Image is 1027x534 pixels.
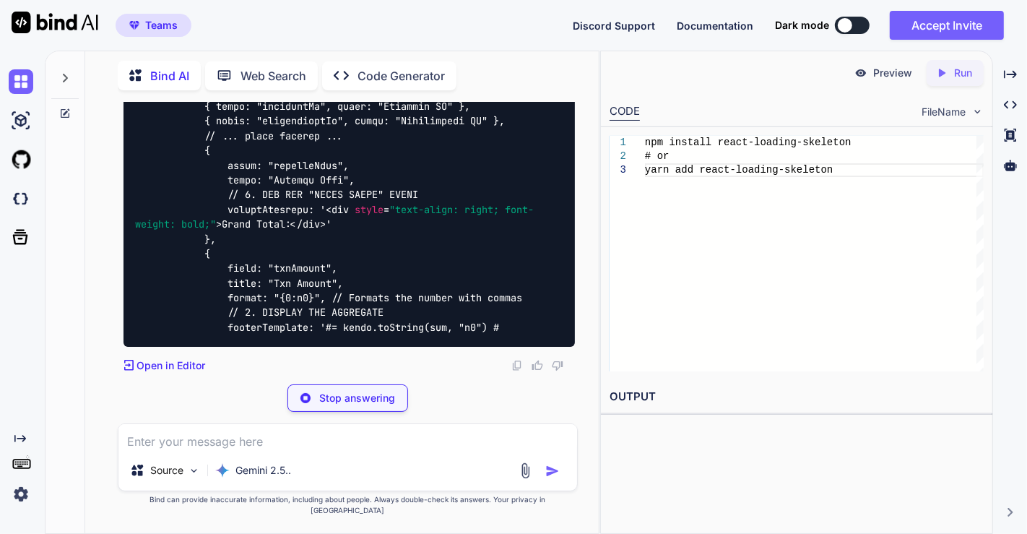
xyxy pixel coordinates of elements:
[331,203,349,216] span: div
[135,203,534,231] span: < = >
[610,163,626,177] div: 3
[775,18,829,33] span: Dark mode
[677,20,753,32] span: Documentation
[303,218,320,231] span: div
[573,20,655,32] span: Discord Support
[532,360,543,371] img: like
[118,494,578,516] p: Bind can provide inaccurate information, including about people. Always double-check its answers....
[545,464,560,478] img: icon
[129,21,139,30] img: premium
[511,360,523,371] img: copy
[188,465,200,477] img: Pick Models
[610,103,640,121] div: CODE
[552,360,563,371] img: dislike
[645,150,669,162] span: # or
[645,137,851,148] span: npm install react-loading-skeleton
[854,66,867,79] img: preview
[610,136,626,150] div: 1
[145,18,178,33] span: Teams
[240,67,306,85] p: Web Search
[150,67,189,85] p: Bind AI
[9,482,33,507] img: settings
[355,203,383,216] span: style
[12,12,98,33] img: Bind AI
[9,147,33,172] img: githubLight
[357,67,445,85] p: Code Generator
[291,218,326,231] span: </ >
[890,11,1004,40] button: Accept Invite
[573,18,655,33] button: Discord Support
[9,186,33,211] img: darkCloudIdeIcon
[150,463,183,478] p: Source
[954,66,972,80] p: Run
[517,462,534,479] img: attachment
[136,358,205,373] p: Open in Editor
[971,105,984,118] img: chevron down
[235,463,291,478] p: Gemini 2.5..
[922,105,966,119] span: FileName
[215,463,230,478] img: Gemini 2.5 Pro
[677,18,753,33] button: Documentation
[9,108,33,133] img: ai-studio
[873,66,912,80] p: Preview
[9,69,33,94] img: chat
[319,391,395,405] p: Stop answering
[116,14,191,37] button: premiumTeams
[645,164,833,176] span: yarn add react-loading-skeleton
[135,203,534,231] span: "text-align: right; font-weight: bold;"
[601,380,992,414] h2: OUTPUT
[610,150,626,163] div: 2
